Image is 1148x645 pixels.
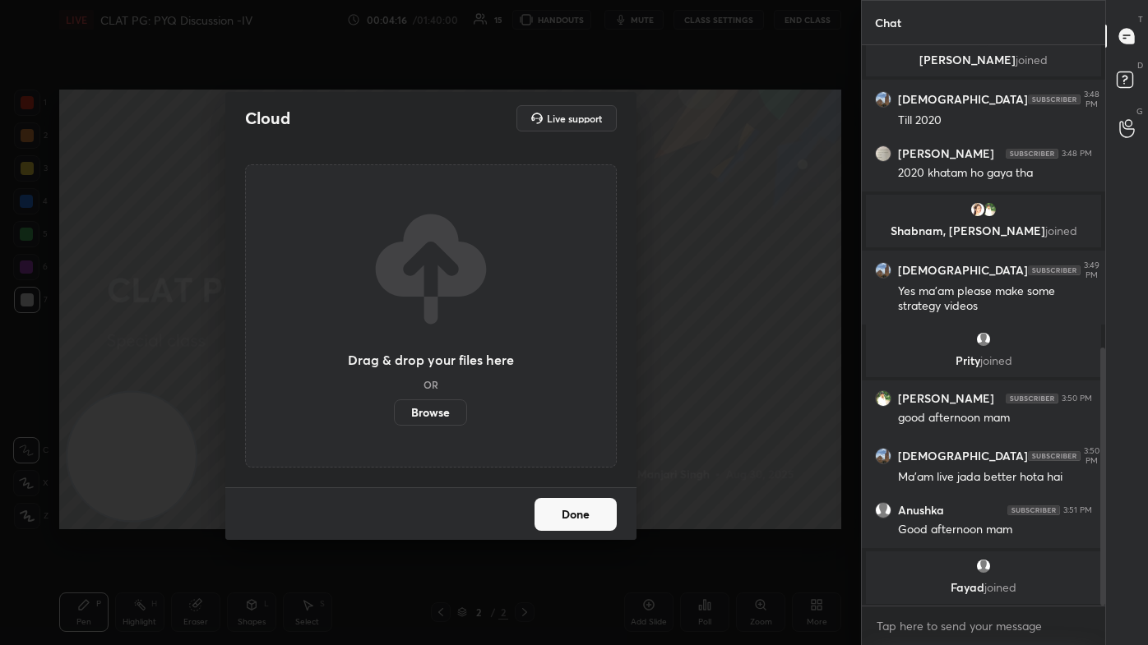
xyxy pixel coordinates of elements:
[875,262,891,279] img: 16d81db108004cf2956882a35cf6d796.jpg
[898,165,1092,182] div: 2020 khatam ho gaya tha
[1137,59,1143,71] p: D
[1084,90,1099,109] div: 3:48 PM
[898,263,1028,278] h6: [DEMOGRAPHIC_DATA]
[876,53,1091,67] p: [PERSON_NAME]
[876,354,1091,367] p: Prity
[980,352,1012,368] span: joined
[1006,394,1058,403] img: 4P8fHbbgJtejmAAAAAElFTkSuQmCC
[898,283,1092,315] div: Yes ma'am please make some strategy videos
[1006,149,1058,159] img: 4P8fHbbgJtejmAAAAAElFTkSuQmCC
[1016,52,1048,67] span: joined
[1138,13,1143,25] p: T
[876,224,1091,237] p: Shabnam, [PERSON_NAME]
[898,410,1092,426] div: good afternoon mam
[1063,505,1092,515] div: 3:51 PM
[535,498,617,531] button: Done
[898,449,1028,463] h6: [DEMOGRAPHIC_DATA]
[1136,105,1143,117] p: G
[1084,260,1099,280] div: 3:49 PM
[1062,394,1092,403] div: 3:50 PM
[1028,265,1081,275] img: 4P8fHbbgJtejmAAAAAElFTkSuQmCC
[898,522,1092,538] div: Good afternoon mam
[875,145,891,162] img: a0c2b002f7f747a6b4a05ed90d07663c.jpg
[1028,94,1081,104] img: 4P8fHbbgJtejmAAAAAElFTkSuQmCC
[862,1,914,44] p: Chat
[424,380,438,389] h5: OR
[1084,446,1099,466] div: 3:50 PM
[875,448,891,464] img: 16d81db108004cf2956882a35cf6d796.jpg
[875,390,891,407] img: 3
[898,503,944,518] h6: Anushka
[875,91,891,108] img: 16d81db108004cf2956882a35cf6d796.jpg
[984,579,1016,595] span: joined
[975,558,992,574] img: default.png
[1028,451,1081,461] img: 4P8fHbbgJtejmAAAAAElFTkSuQmCC
[1007,505,1060,515] img: 4P8fHbbgJtejmAAAAAElFTkSuQmCC
[245,108,290,129] h2: Cloud
[970,201,986,218] img: 3
[898,146,994,161] h6: [PERSON_NAME]
[975,331,992,348] img: default.png
[862,45,1105,606] div: grid
[547,113,602,123] h5: Live support
[875,502,891,518] img: default.png
[981,201,998,218] img: 3
[898,391,994,406] h6: [PERSON_NAME]
[898,469,1092,486] div: Ma'am live jada better hota hai
[898,92,1028,107] h6: [DEMOGRAPHIC_DATA]
[876,581,1091,594] p: Fayad
[348,353,514,366] h3: Drag & drop your files here
[1062,149,1092,159] div: 3:48 PM
[1045,223,1077,238] span: joined
[898,113,1092,129] div: Till 2020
